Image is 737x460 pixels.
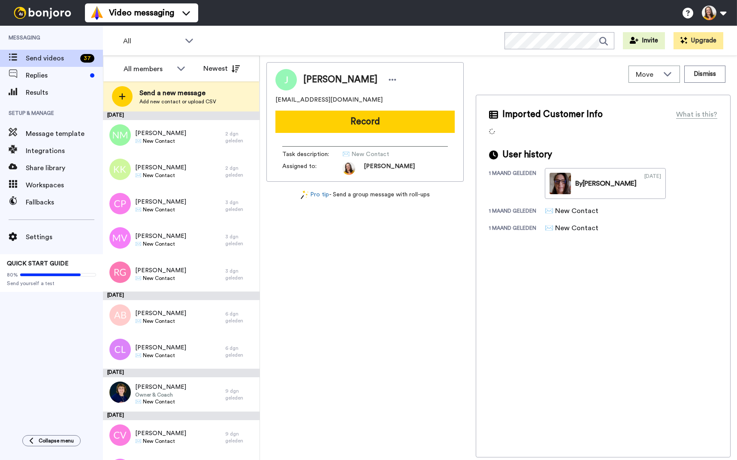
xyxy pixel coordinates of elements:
[109,339,131,360] img: cl.png
[109,124,131,146] img: nm.png
[636,69,659,80] span: Move
[135,241,186,247] span: ✉️ New Contact
[103,292,260,300] div: [DATE]
[489,170,545,199] div: 1 maand geleden
[135,138,186,144] span: ✉️ New Contact
[135,318,186,325] span: ✉️ New Contact
[135,438,186,445] span: ✉️ New Contact
[135,309,186,318] span: [PERSON_NAME]
[109,159,131,180] img: kk.png
[80,54,94,63] div: 37
[26,163,103,173] span: Share library
[135,232,186,241] span: [PERSON_NAME]
[644,173,661,194] div: [DATE]
[10,7,75,19] img: bj-logo-header-white.svg
[545,168,666,199] a: By[PERSON_NAME][DATE]
[124,64,172,74] div: All members
[623,32,665,49] button: Invite
[109,382,131,403] img: b906aff0-9906-4caa-aba0-003848ebf19d.jpg
[7,271,18,278] span: 80%
[225,430,255,444] div: 9 dgn geleden
[109,424,131,446] img: cv.png
[135,398,186,405] span: ✉️ New Contact
[103,111,260,120] div: [DATE]
[7,261,69,267] span: QUICK START GUIDE
[135,172,186,179] span: ✉️ New Contact
[342,162,355,175] img: fb927146-f611-452e-b0ba-fd71e50e77b6-1745430611.jpg
[123,36,181,46] span: All
[225,165,255,178] div: 2 dgn geleden
[109,304,131,326] img: ab.png
[303,73,378,86] span: [PERSON_NAME]
[26,87,103,98] span: Results
[109,7,174,19] span: Video messaging
[275,96,383,104] span: [EMAIL_ADDRESS][DOMAIN_NAME]
[109,227,131,249] img: mv.png
[26,70,87,81] span: Replies
[103,412,260,420] div: [DATE]
[135,198,186,206] span: [PERSON_NAME]
[342,150,424,159] span: ✉️ New Contact
[135,429,186,438] span: [PERSON_NAME]
[545,223,598,233] div: ✉️ New Contact
[22,435,81,446] button: Collapse menu
[502,148,552,161] span: User history
[225,310,255,324] div: 6 dgn geleden
[135,275,186,282] span: ✉️ New Contact
[225,199,255,213] div: 3 dgn geleden
[103,369,260,377] div: [DATE]
[135,343,186,352] span: [PERSON_NAME]
[275,111,455,133] button: Record
[575,178,637,189] div: By [PERSON_NAME]
[135,352,186,359] span: ✉️ New Contact
[26,53,77,63] span: Send videos
[502,108,603,121] span: Imported Customer Info
[139,88,216,98] span: Send a new message
[489,207,545,216] div: 1 maand geleden
[266,190,464,199] div: - Send a group message with roll-ups
[135,266,186,275] span: [PERSON_NAME]
[225,130,255,144] div: 2 dgn geleden
[674,32,723,49] button: Upgrade
[90,6,104,20] img: vm-color.svg
[26,146,103,156] span: Integrations
[684,66,725,83] button: Dismiss
[109,262,131,283] img: rg.png
[135,163,186,172] span: [PERSON_NAME]
[135,206,186,213] span: ✉️ New Contact
[225,233,255,247] div: 3 dgn geleden
[26,129,103,139] span: Message template
[135,383,186,391] span: [PERSON_NAME]
[26,180,103,190] span: Workspaces
[135,391,186,398] span: Owner & Coach
[135,129,186,138] span: [PERSON_NAME]
[225,345,255,358] div: 6 dgn geleden
[545,206,598,216] div: ✉️ New Contact
[225,388,255,401] div: 9 dgn geleden
[109,193,131,214] img: cp.png
[282,150,342,159] span: Task description :
[7,280,96,287] span: Send yourself a test
[139,98,216,105] span: Add new contact or upload CSV
[550,173,571,194] img: f3abd89c-1590-4b1d-a058-7eea5c94e615-thumb.jpg
[225,268,255,281] div: 3 dgn geleden
[26,232,103,242] span: Settings
[489,225,545,233] div: 1 maand geleden
[197,60,246,77] button: Newest
[301,190,329,199] a: Pro tip
[39,437,74,444] span: Collapse menu
[301,190,308,199] img: magic-wand.svg
[26,197,103,207] span: Fallbacks
[275,69,297,90] img: Image of Jolanda Stelling
[676,109,717,120] div: What is this?
[282,162,342,175] span: Assigned to:
[364,162,415,175] span: [PERSON_NAME]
